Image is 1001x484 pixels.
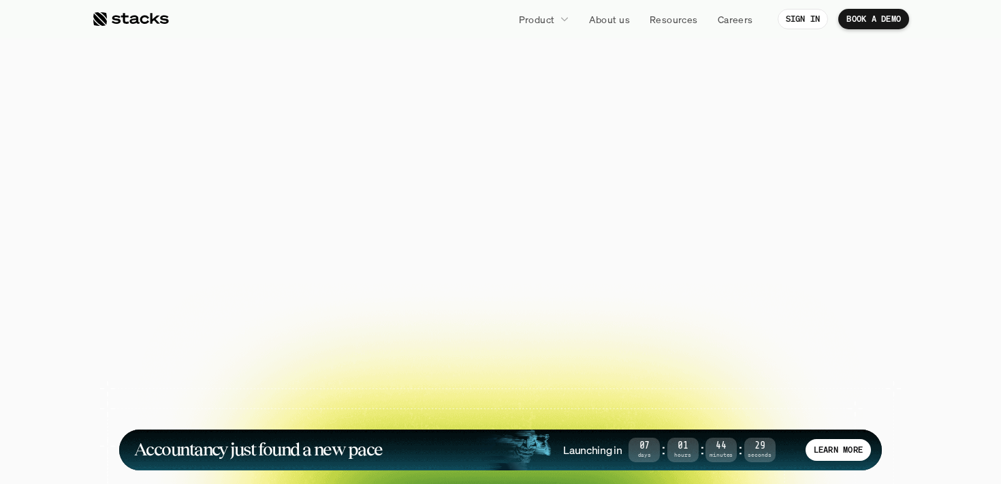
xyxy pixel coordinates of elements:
[166,415,250,474] a: Case study
[650,12,698,27] p: Resources
[705,442,737,450] span: 44
[244,83,351,144] span: The
[331,221,669,263] p: Close your books faster, smarter, and risk-free with Stacks, the AI tool for accounting teams.
[744,442,776,450] span: 29
[490,287,642,321] a: EXPLORE PRODUCT
[699,442,705,457] strong: :
[786,14,821,24] p: SIGN IN
[513,295,618,314] p: EXPLORE PRODUCT
[667,453,699,457] span: Hours
[629,442,660,450] span: 07
[641,7,706,31] a: Resources
[705,453,737,457] span: Minutes
[667,442,699,450] span: 01
[710,7,761,31] a: Careers
[383,295,460,314] p: BOOK A DEMO
[581,7,638,31] a: About us
[519,12,555,27] p: Product
[778,9,829,29] a: SIGN IN
[608,83,757,144] span: close.
[556,346,640,404] a: Case study
[814,445,863,455] p: LEARN MORE
[744,453,776,457] span: Seconds
[363,83,597,144] span: financial
[629,453,660,457] span: Days
[584,391,620,399] h2: Case study
[737,442,744,457] strong: :
[589,12,630,27] p: About us
[846,14,901,24] p: BOOK A DEMO
[264,346,347,404] a: Case study
[563,442,622,457] h4: Launching in
[166,346,250,404] a: Case study
[291,391,328,399] h2: Case study
[119,430,882,470] a: Accountancy just found a new paceLaunching in07Days:01Hours:44Minutes:29SecondsLEARN MORE
[193,391,229,399] h2: Case study
[718,12,753,27] p: Careers
[134,442,383,457] h1: Accountancy just found a new pace
[359,287,483,321] a: BOOK A DEMO
[332,144,669,206] span: Reimagined.
[264,415,347,474] a: Case study
[660,442,667,457] strong: :
[838,9,909,29] a: BOOK A DEMO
